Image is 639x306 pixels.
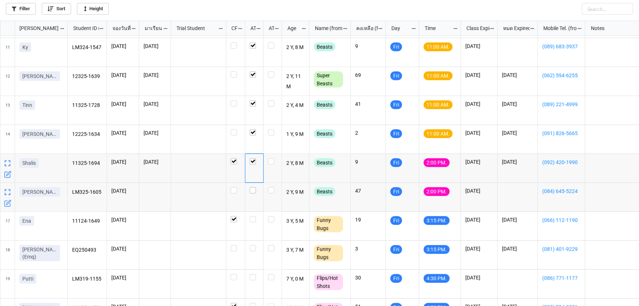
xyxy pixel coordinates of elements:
div: Fri [390,43,402,51]
div: Time [420,24,453,32]
p: 3 [355,245,381,252]
p: [DATE] [111,158,134,166]
div: มาเรียน [140,24,163,32]
div: ATK [264,24,275,32]
p: [DATE] [111,43,134,50]
div: 3:15 PM. [424,216,450,225]
p: Putti [22,275,33,283]
p: 11325-1728 [72,100,103,111]
span: 17 [5,212,10,240]
div: Fri [390,245,402,254]
span: 12 [5,67,10,96]
p: [DATE] [111,274,134,281]
div: [PERSON_NAME] Name [15,24,60,32]
p: [DATE] [111,129,134,137]
p: LM319-1155 [72,274,103,284]
div: Beasts [314,158,335,167]
div: CF [227,24,238,32]
a: Height [77,3,109,15]
p: [DATE] [465,158,493,166]
p: [PERSON_NAME] [22,188,57,196]
div: 4:30 PM. [424,274,450,283]
div: Beasts [314,129,335,138]
div: Fri [390,274,402,283]
span: 11 [5,38,10,67]
div: Mobile Tel. (from Nick Name) [539,24,577,32]
div: 11:00 AM. [424,71,453,80]
p: [DATE] [465,216,493,224]
p: Shalis [22,159,36,167]
p: [DATE] [144,100,166,108]
div: 11:00 AM. [424,100,453,109]
p: Ena [22,217,31,225]
a: (086) 771-1177 [542,274,580,282]
div: Fri [390,129,402,138]
p: [DATE] [465,129,493,137]
p: 12225-1634 [72,129,103,140]
p: 47 [355,187,381,195]
div: Funny Bugs [314,245,343,261]
div: จองวันที่ [108,24,131,32]
div: Super Beasts [314,71,343,88]
p: Tinn [22,102,32,109]
div: หมด Expired date (from [PERSON_NAME] Name) [499,24,530,32]
p: [DATE] [465,187,493,195]
p: [DATE] [502,100,533,108]
div: ATT [246,24,256,32]
p: 3 Y, 7 M [286,245,305,255]
input: Search... [582,3,633,15]
p: LM324-1547 [72,43,103,53]
div: Class Expiration [462,24,490,32]
p: [DATE] [502,71,533,79]
p: 1 Y, 9 M [286,129,305,140]
div: Fri [390,100,402,109]
a: (091) 826-5665 [542,129,580,137]
p: 69 [355,71,381,79]
a: (092) 420-1990 [542,158,580,166]
p: [DATE] [502,158,533,166]
p: [PERSON_NAME] [22,73,57,80]
p: 9 [355,158,381,166]
span: 14 [5,125,10,154]
p: [DATE] [144,129,166,137]
div: Beasts [314,100,335,109]
div: Fri [390,158,402,167]
p: [DATE] [465,100,493,108]
p: [DATE] [144,158,166,166]
p: LM325-1605 [72,187,103,198]
p: 2 Y, 9 M [286,187,305,198]
a: (081) 401-9229 [542,245,580,253]
p: 7 Y, 0 M [286,274,305,284]
p: Ky [22,44,28,51]
p: [DATE] [465,71,493,79]
p: [DATE] [502,216,533,224]
a: (062) 594-6255 [542,71,580,80]
p: EQ250493 [72,245,103,255]
div: 11:00 AM. [424,129,453,138]
a: (066) 112-1190 [542,216,580,224]
div: Age [283,24,302,32]
p: [DATE] [144,71,166,79]
p: [DATE] [111,245,134,252]
p: 12325-1639 [72,71,103,82]
p: 2 Y, 11 M [286,71,305,91]
div: 2:00 PM. [424,187,450,196]
p: 11124-1649 [72,216,103,226]
p: [DATE] [111,216,134,224]
p: [DATE] [111,100,134,108]
p: [DATE] [465,274,493,281]
div: 2:00 PM. [424,158,450,167]
div: Flips/Hot Shots [314,274,343,290]
div: คงเหลือ (from Nick Name) [352,24,378,32]
div: Fri [390,187,402,196]
p: [DATE] [502,129,533,137]
p: [PERSON_NAME](Emq) [22,246,57,261]
span: 19 [5,270,10,298]
p: [DATE] [502,245,533,252]
div: Trial Student [172,24,218,32]
a: (089) 221-4999 [542,100,580,108]
p: 9 [355,43,381,50]
p: [DATE] [465,43,493,50]
p: 11325-1694 [72,158,103,169]
p: [PERSON_NAME] [22,130,57,138]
